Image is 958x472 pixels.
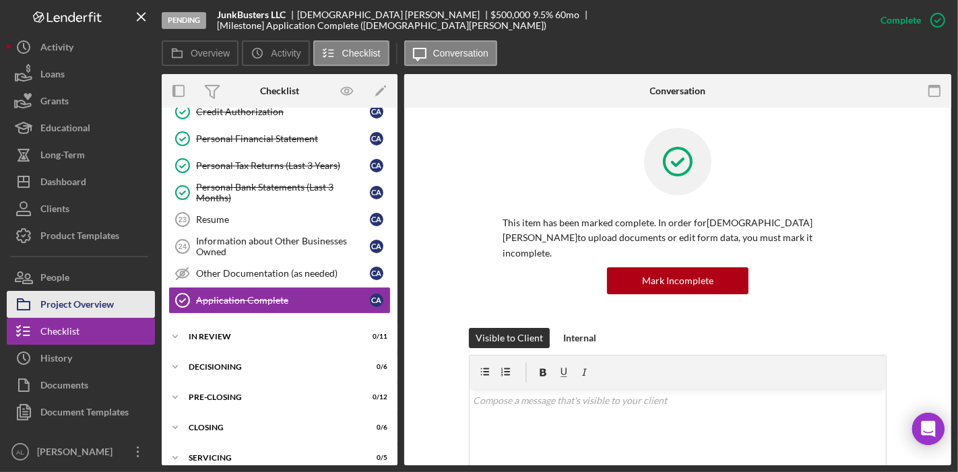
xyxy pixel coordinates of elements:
div: Activity [40,34,73,64]
div: In Review [189,333,354,341]
button: Documents [7,372,155,399]
button: Project Overview [7,291,155,318]
tspan: 23 [179,215,187,224]
div: C A [370,294,383,307]
button: Grants [7,88,155,114]
div: Complete [881,7,921,34]
div: Documents [40,372,88,402]
div: Personal Bank Statements (Last 3 Months) [196,182,370,203]
div: Clients [40,195,69,226]
button: Complete [867,7,951,34]
div: Document Templates [40,399,129,429]
button: Checklist [7,318,155,345]
div: Other Documentation (as needed) [196,268,370,279]
div: Resume [196,214,370,225]
div: [DEMOGRAPHIC_DATA] [PERSON_NAME] [297,9,491,20]
div: 0 / 6 [363,424,387,432]
button: Educational [7,114,155,141]
label: Activity [271,48,300,59]
label: Checklist [342,48,381,59]
div: Dashboard [40,168,86,199]
button: Dashboard [7,168,155,195]
button: Mark Incomplete [607,267,748,294]
b: JunkBusters LLC [217,9,286,20]
a: Application CompleteCA [168,287,391,314]
div: C A [370,213,383,226]
div: People [40,264,69,294]
div: Open Intercom Messenger [912,413,945,445]
a: Personal Tax Returns (Last 3 Years)CA [168,152,391,179]
button: Visible to Client [469,328,550,348]
div: Internal [563,328,596,348]
button: Overview [162,40,238,66]
a: Credit AuthorizationCA [168,98,391,125]
text: AL [16,448,24,456]
button: Activity [242,40,309,66]
p: This item has been marked complete. In order for [DEMOGRAPHIC_DATA][PERSON_NAME] to upload docume... [503,215,853,261]
div: Servicing [189,454,354,462]
div: Credit Authorization [196,106,370,117]
div: Conversation [650,86,706,96]
a: Personal Bank Statements (Last 3 Months)CA [168,179,391,206]
div: Grants [40,88,69,118]
div: Long-Term [40,141,85,172]
div: Information about Other Businesses Owned [196,236,370,257]
button: Document Templates [7,399,155,426]
div: [PERSON_NAME] [34,438,121,469]
a: 24Information about Other Businesses OwnedCA [168,233,391,260]
div: Educational [40,114,90,145]
div: 0 / 5 [363,454,387,462]
div: 9.5 % [533,9,553,20]
button: Long-Term [7,141,155,168]
button: Loans [7,61,155,88]
div: Personal Financial Statement [196,133,370,144]
a: Personal Financial StatementCA [168,125,391,152]
button: Internal [556,328,603,348]
div: 0 / 6 [363,363,387,371]
button: Activity [7,34,155,61]
label: Conversation [433,48,489,59]
div: C A [370,159,383,172]
div: Pre-Closing [189,393,354,401]
div: Checklist [260,86,299,96]
div: C A [370,132,383,145]
div: Pending [162,12,206,29]
div: Visible to Client [476,328,543,348]
div: Checklist [40,318,79,348]
div: 60 mo [555,9,579,20]
tspan: 24 [179,242,187,250]
div: [Milestone] Application Complete ([DEMOGRAPHIC_DATA][PERSON_NAME]) [217,20,546,31]
div: Product Templates [40,222,119,252]
div: C A [370,267,383,280]
div: Decisioning [189,363,354,371]
label: Overview [191,48,230,59]
div: History [40,345,72,375]
button: Conversation [404,40,498,66]
span: $500,000 [491,9,531,20]
button: Clients [7,195,155,222]
div: Closing [189,424,354,432]
a: Other Documentation (as needed)CA [168,260,391,287]
div: Loans [40,61,65,91]
div: C A [370,240,383,253]
button: People [7,264,155,291]
div: C A [370,105,383,119]
div: 0 / 12 [363,393,387,401]
button: Product Templates [7,222,155,249]
div: C A [370,186,383,199]
button: History [7,345,155,372]
button: Checklist [313,40,389,66]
